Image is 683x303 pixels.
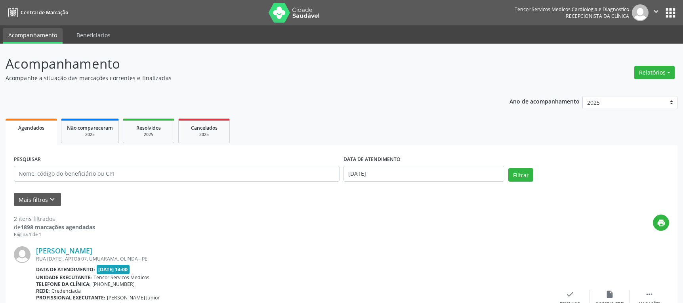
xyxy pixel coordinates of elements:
label: DATA DE ATENDIMENTO [343,153,401,166]
a: Acompanhamento [3,28,63,44]
button: apps [664,6,677,20]
div: 2025 [67,132,113,138]
input: Nome, código do beneficiário ou CPF [14,166,340,182]
button: Filtrar [508,168,533,182]
div: Tencor Servicos Medicos Cardiologia e Diagnostico [515,6,629,13]
img: img [632,4,649,21]
div: RUA [DATE], APTO§ 07, UMUARAMA, OLINDA - PE [36,255,550,262]
a: [PERSON_NAME] [36,246,92,255]
b: Data de atendimento: [36,266,95,273]
span: [PHONE_NUMBER] [92,281,135,288]
i: insert_drive_file [605,290,614,299]
span: Agendados [18,125,44,131]
strong: 1898 marcações agendadas [21,223,95,231]
img: img [14,246,31,263]
i: keyboard_arrow_down [48,195,57,204]
p: Acompanhamento [6,54,476,74]
b: Unidade executante: [36,274,92,281]
a: Central de Marcação [6,6,68,19]
span: Recepcionista da clínica [566,13,629,19]
div: 2025 [129,132,168,138]
button:  [649,4,664,21]
span: Central de Marcação [21,9,68,16]
span: Cancelados [191,125,217,131]
label: PESQUISAR [14,153,41,166]
p: Acompanhe a situação das marcações correntes e finalizadas [6,74,476,82]
div: de [14,223,95,231]
a: Beneficiários [71,28,116,42]
span: Tencor Servicos Medicos [93,274,149,281]
span: Resolvidos [136,125,161,131]
button: Mais filtroskeyboard_arrow_down [14,193,61,207]
div: 2 itens filtrados [14,215,95,223]
p: Ano de acompanhamento [509,96,580,106]
i: check [566,290,574,299]
button: print [653,215,669,231]
button: Relatórios [634,66,675,79]
input: Selecione um intervalo [343,166,504,182]
span: [DATE] 14:00 [97,265,130,274]
div: 2025 [184,132,224,138]
span: Não compareceram [67,125,113,131]
i:  [645,290,654,299]
b: Telefone da clínica: [36,281,91,288]
i: print [657,219,666,227]
i:  [652,7,660,16]
span: [PERSON_NAME] Junior [107,294,160,301]
span: Credenciada [52,288,81,294]
b: Profissional executante: [36,294,105,301]
b: Rede: [36,288,50,294]
div: Página 1 de 1 [14,231,95,238]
